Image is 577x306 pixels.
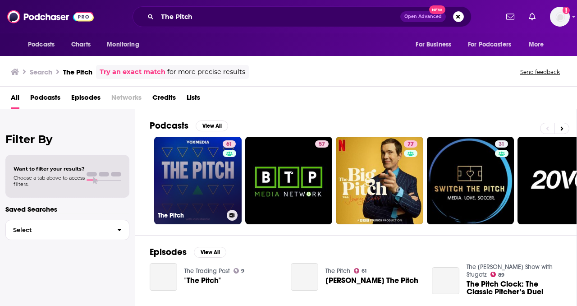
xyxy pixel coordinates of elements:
[550,7,570,27] img: User Profile
[14,175,85,187] span: Choose a tab above to access filters.
[499,140,504,149] span: 31
[150,120,228,131] a: PodcastsView All
[325,267,350,275] a: The Pitch
[291,263,318,291] a: Josh Pitches The Pitch
[71,90,101,109] a: Episodes
[7,8,94,25] img: Podchaser - Follow, Share and Rate Podcasts
[503,9,518,24] a: Show notifications dropdown
[462,36,524,53] button: open menu
[196,121,228,131] button: View All
[30,90,60,109] a: Podcasts
[400,11,446,22] button: Open AdvancedNew
[517,68,563,76] button: Send feedback
[319,140,325,149] span: 57
[432,267,459,295] a: The Pitch Clock: The Classic Pitcher’s Duel
[5,220,129,240] button: Select
[150,246,187,258] h2: Episodes
[429,5,445,14] span: New
[525,9,539,24] a: Show notifications dropdown
[315,140,329,148] a: 57
[154,137,242,224] a: 61The Pitch
[226,140,232,149] span: 61
[498,273,504,277] span: 89
[325,277,418,284] a: Josh Pitches The Pitch
[325,277,418,284] span: [PERSON_NAME] The Pitch
[550,7,570,27] button: Show profile menu
[223,140,236,148] a: 61
[63,68,92,76] h3: The Pitch
[100,67,165,77] a: Try an exact match
[187,90,200,109] a: Lists
[194,247,226,258] button: View All
[107,38,139,51] span: Monitoring
[362,269,366,273] span: 61
[5,133,129,146] h2: Filter By
[409,36,463,53] button: open menu
[30,68,52,76] h3: Search
[14,166,85,172] span: Want to filter your results?
[522,36,555,53] button: open menu
[467,263,553,278] a: The Dan Le Batard Show with Stugotz
[550,7,570,27] span: Logged in as Bobhunt28
[157,9,400,24] input: Search podcasts, credits, & more...
[65,36,96,53] a: Charts
[184,267,230,275] a: The Trading Post
[184,277,221,284] a: "The Pitch"
[427,137,514,224] a: 31
[150,246,226,258] a: EpisodesView All
[150,263,177,291] a: "The Pitch"
[234,268,245,274] a: 9
[11,90,19,109] a: All
[245,137,333,224] a: 57
[563,7,570,14] svg: Add a profile image
[408,140,414,149] span: 77
[6,227,110,233] span: Select
[167,67,245,77] span: for more precise results
[495,140,508,148] a: 31
[133,6,472,27] div: Search podcasts, credits, & more...
[152,90,176,109] a: Credits
[241,269,244,273] span: 9
[150,120,188,131] h2: Podcasts
[529,38,544,51] span: More
[101,36,151,53] button: open menu
[71,38,91,51] span: Charts
[354,268,367,274] a: 61
[158,212,223,219] h3: The Pitch
[416,38,451,51] span: For Business
[404,140,417,148] a: 77
[467,280,562,296] a: The Pitch Clock: The Classic Pitcher’s Duel
[490,272,505,277] a: 89
[404,14,442,19] span: Open Advanced
[468,38,511,51] span: For Podcasters
[5,205,129,213] p: Saved Searches
[22,36,66,53] button: open menu
[111,90,142,109] span: Networks
[336,137,423,224] a: 77
[28,38,55,51] span: Podcasts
